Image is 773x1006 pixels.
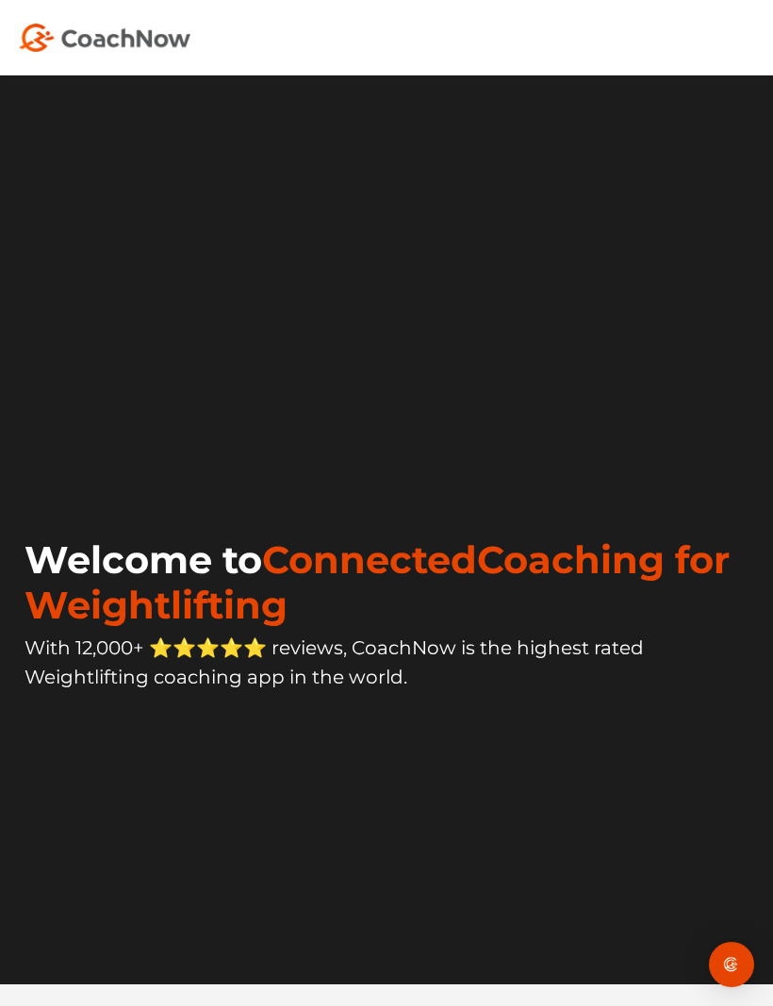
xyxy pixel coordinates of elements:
[25,636,644,688] span: With 12,000+ ⭐️⭐️⭐️⭐️⭐️ reviews, CoachNow is the highest rated Weightlifting coaching app in the ...
[709,942,754,987] div: Open Intercom Messenger
[25,692,402,922] iframe: Form
[19,24,190,52] img: Coach Now
[25,537,754,628] h1: Welcome to
[25,536,730,628] span: ConnectedCoaching for Weightlifting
